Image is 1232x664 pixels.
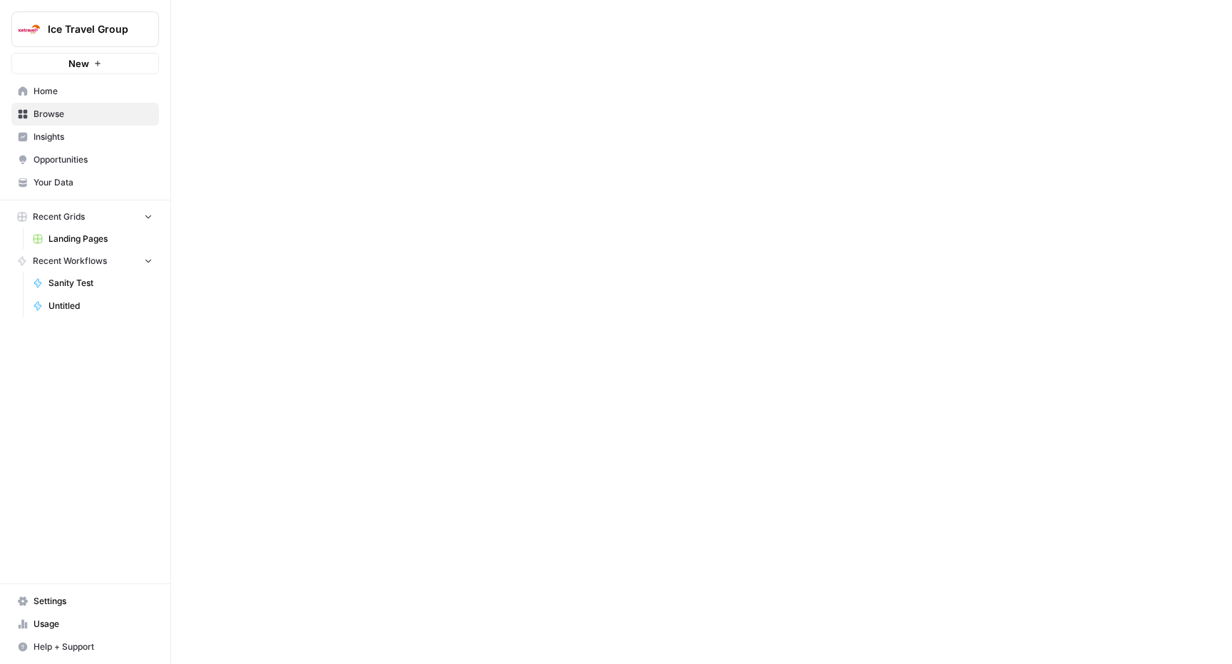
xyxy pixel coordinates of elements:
button: Recent Workflows [11,250,159,272]
button: New [11,53,159,74]
span: Browse [34,108,153,121]
a: Settings [11,590,159,613]
a: Browse [11,103,159,126]
a: Usage [11,613,159,635]
a: Landing Pages [26,228,159,250]
span: Untitled [48,300,153,312]
span: Home [34,85,153,98]
span: Ice Travel Group [48,22,134,36]
a: Insights [11,126,159,148]
span: Sanity Test [48,277,153,290]
span: Settings [34,595,153,608]
span: Opportunities [34,153,153,166]
span: Help + Support [34,640,153,653]
span: Your Data [34,176,153,189]
a: Home [11,80,159,103]
span: Insights [34,131,153,143]
button: Workspace: Ice Travel Group [11,11,159,47]
a: Your Data [11,171,159,194]
a: Sanity Test [26,272,159,295]
button: Recent Grids [11,206,159,228]
span: Usage [34,618,153,630]
span: Landing Pages [48,233,153,245]
span: New [68,56,89,71]
span: Recent Grids [33,210,85,223]
a: Untitled [26,295,159,317]
img: Ice Travel Group Logo [16,16,42,42]
a: Opportunities [11,148,159,171]
span: Recent Workflows [33,255,107,267]
button: Help + Support [11,635,159,658]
